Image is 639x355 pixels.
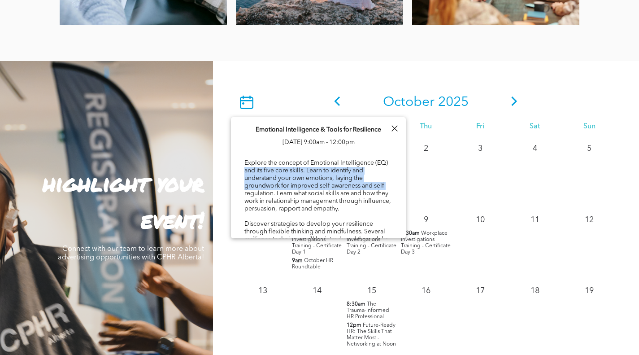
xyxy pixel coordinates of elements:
[347,231,396,255] span: Workplace Investigations Training - Certificate Day 2
[581,283,597,299] p: 19
[255,283,271,299] p: 13
[401,230,420,237] span: 8:30am
[527,283,543,299] p: 18
[527,140,543,157] p: 4
[383,96,435,109] span: October
[401,231,451,255] span: Workplace Investigations Training - Certificate Day 3
[418,283,434,299] p: 16
[508,123,562,131] div: Sat
[581,140,597,157] p: 5
[364,283,380,299] p: 15
[256,127,381,133] span: Emotional Intelligence & Tools for Resilience
[472,140,488,157] p: 3
[292,258,333,270] span: October HR Roundtable
[292,258,303,264] span: 9am
[562,123,617,131] div: Sun
[581,212,597,228] p: 12
[347,301,365,307] span: 8:30am
[418,140,434,157] p: 2
[58,245,204,261] span: Connect with our team to learn more about advertising opportunities with CPHR Alberta!
[309,283,325,299] p: 14
[43,167,204,236] strong: highlight your event!
[527,212,543,228] p: 11
[399,123,453,131] div: Thu
[418,212,434,228] p: 9
[283,139,355,145] span: [DATE] 9:00am - 12:00pm
[347,322,361,329] span: 12pm
[347,323,396,347] span: Future-Ready HR: The Skills That Matter Most - Networking at Noon
[292,231,342,255] span: Workplace Investigations Training - Certificate Day 1
[472,212,488,228] p: 10
[472,283,488,299] p: 17
[438,96,469,109] span: 2025
[347,302,389,320] span: The Trauma-Informed HR Professional
[453,123,508,131] div: Fri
